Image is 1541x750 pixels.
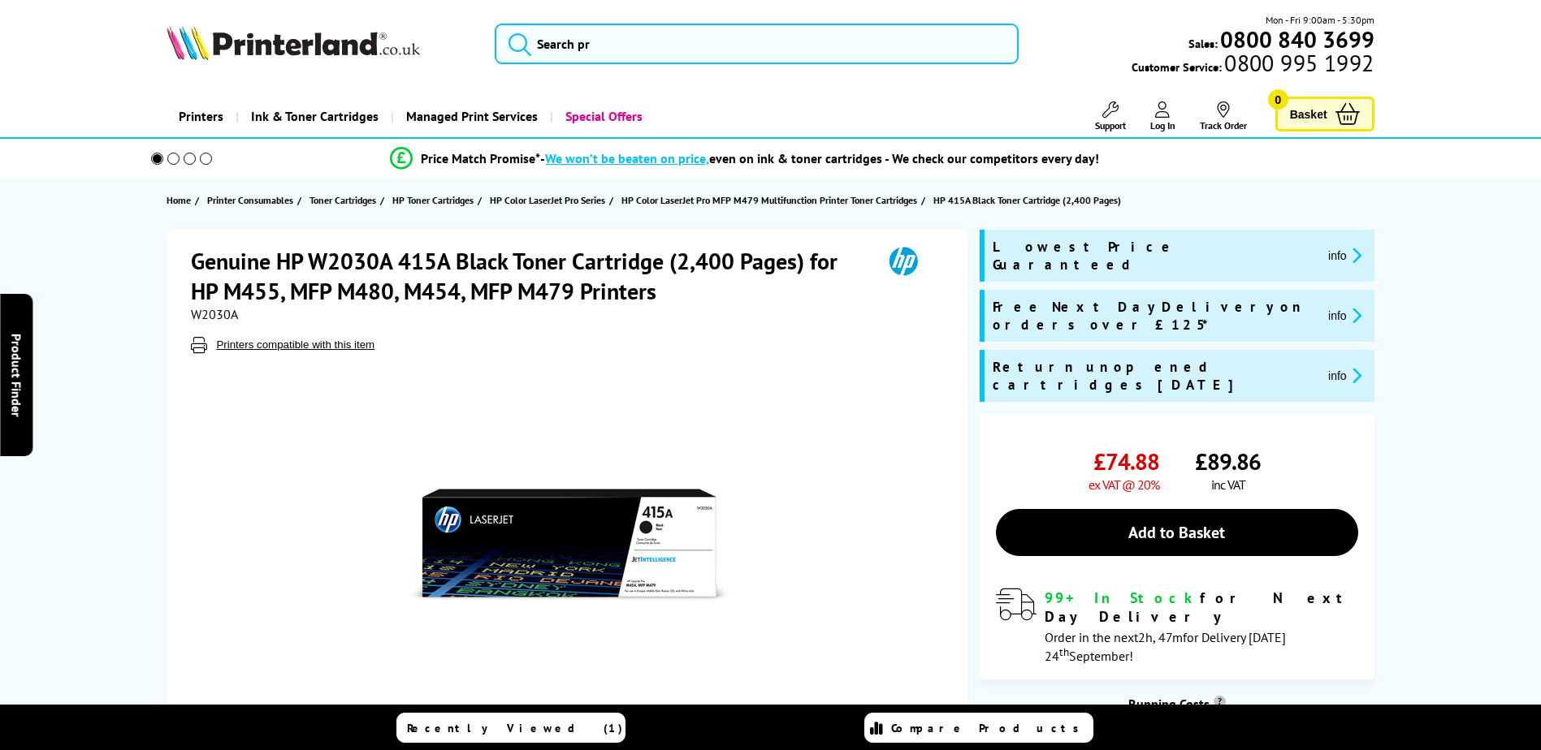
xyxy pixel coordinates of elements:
[1222,55,1374,71] span: 0800 995 1992
[207,192,297,209] a: Printer Consumables
[1045,588,1358,626] div: for Next Day Delivery
[866,246,941,276] img: HP
[621,192,917,209] span: HP Color LaserJet Pro MFP M479 Multifunction Printer Toner Cartridges
[167,96,236,137] a: Printers
[980,696,1374,712] div: Running Costs
[993,238,1315,274] span: Lowest Price Guaranteed
[1132,55,1374,75] span: Customer Service:
[1195,446,1261,476] span: £89.86
[1095,119,1126,131] span: Support
[933,192,1121,209] span: HP 415A Black Toner Cartridge (2,400 Pages)
[167,192,191,209] span: Home
[207,192,293,209] span: Printer Consumables
[251,96,379,137] span: Ink & Toner Cartridges
[1138,629,1183,645] span: 2h, 47m
[1089,476,1159,493] span: ex VAT @ 20%
[167,24,420,60] img: Printerland Logo
[1045,629,1286,664] span: Order in the next for Delivery [DATE] 24 September!
[540,150,1099,166] div: - even on ink & toner cartridges - We check our competitors every day!
[1323,366,1366,385] button: promo-description
[550,96,655,137] a: Special Offers
[1045,588,1200,607] span: 99+ In Stock
[1093,446,1159,476] span: £74.88
[1323,306,1366,325] button: promo-description
[1266,12,1374,28] span: Mon - Fri 9:00am - 5:30pm
[1218,32,1374,47] a: 0800 840 3699
[490,192,609,209] a: HP Color LaserJet Pro Series
[933,192,1125,209] a: HP 415A Black Toner Cartridge (2,400 Pages)
[490,192,605,209] span: HP Color LaserJet Pro Series
[391,96,550,137] a: Managed Print Services
[421,150,540,166] span: Price Match Promise*
[396,713,625,743] a: Recently Viewed (1)
[993,358,1315,394] span: Return unopened cartridges [DATE]
[545,150,709,166] span: We won’t be beaten on price,
[1268,89,1288,110] span: 0
[996,509,1358,556] a: Add to Basket
[1290,103,1327,125] span: Basket
[1275,97,1374,131] a: Basket 0
[1323,246,1366,265] button: promo-description
[621,192,921,209] a: HP Color LaserJet Pro MFP M479 Multifunction Printer Toner Cartridges
[191,306,238,322] span: W2030A
[996,588,1358,663] div: modal_delivery
[864,713,1093,743] a: Compare Products
[1200,101,1247,131] a: Track Order
[392,192,478,209] a: HP Toner Cartridges
[495,24,1019,64] input: Search pr
[891,721,1088,735] span: Compare Products
[410,386,729,704] img: HP W2030A 415A Black Toner Cartridge (2,400 Pages)
[1150,101,1175,131] a: Log In
[1211,476,1245,493] span: inc VAT
[167,192,195,209] a: Home
[191,246,866,306] h1: Genuine HP W2030A 415A Black Toner Cartridge (2,400 Pages) for HP M455, MFP M480, M454, MFP M479 ...
[1220,24,1374,54] b: 0800 840 3699
[8,334,24,417] span: Product Finder
[1059,644,1069,659] sup: th
[236,96,391,137] a: Ink & Toner Cartridges
[993,298,1315,334] span: Free Next Day Delivery on orders over £125*
[1188,36,1218,51] span: Sales:
[309,192,380,209] a: Toner Cartridges
[392,192,474,209] span: HP Toner Cartridges
[129,144,1361,173] li: modal_Promise
[309,192,376,209] span: Toner Cartridges
[1150,119,1175,131] span: Log In
[211,338,379,351] button: Printers compatible with this item
[1214,696,1226,708] sup: Cost per page
[1095,101,1126,131] a: Support
[407,721,623,735] span: Recently Viewed (1)
[167,24,474,63] a: Printerland Logo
